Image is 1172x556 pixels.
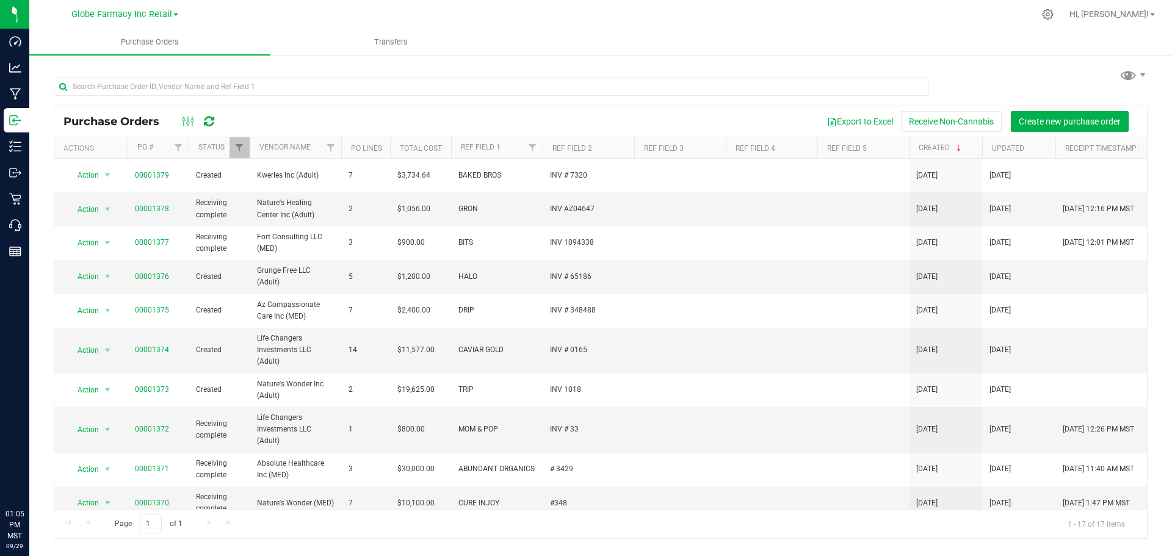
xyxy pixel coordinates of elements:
p: 09/29 [5,541,24,551]
span: Nature's Wonder (MED) [257,497,334,509]
span: Nature's Healing Center Inc (Adult) [257,197,334,220]
span: BAKED BROS [458,170,535,181]
inline-svg: Inbound [9,114,21,126]
inline-svg: Retail [9,193,21,205]
span: INV # 33 [550,424,627,435]
a: Receipt Timestamp [1065,144,1137,153]
a: Filter [168,137,189,158]
span: Life Changers Investments LLC (Adult) [257,412,334,447]
button: Receive Non-Cannabis [901,111,1002,132]
span: 1 - 17 of 17 items [1058,514,1135,533]
span: 7 [349,170,383,181]
a: 00001374 [135,345,169,354]
span: Az Compassionate Care Inc (MED) [257,299,334,322]
span: Receiving complete [196,231,242,255]
div: Manage settings [1040,9,1055,20]
span: $800.00 [397,424,425,435]
span: select [100,201,115,218]
span: [DATE] [916,170,938,181]
div: Actions [63,144,123,153]
a: Ref Field 3 [644,144,684,153]
span: select [100,494,115,511]
span: Created [196,344,242,356]
span: CURE INJOY [458,497,535,509]
span: [DATE] [916,344,938,356]
span: $900.00 [397,237,425,248]
inline-svg: Call Center [9,219,21,231]
a: 00001373 [135,385,169,394]
inline-svg: Analytics [9,62,21,74]
span: select [100,167,115,184]
span: Page of 1 [104,514,192,533]
span: Receiving complete [196,458,242,481]
input: 1 [140,514,162,533]
button: Create new purchase order [1011,111,1129,132]
p: 01:05 PM MST [5,508,24,541]
a: Ref Field 4 [736,144,775,153]
span: Created [196,305,242,316]
span: select [100,302,115,319]
span: [DATE] [916,384,938,395]
span: 2 [349,203,383,215]
span: Action [67,201,99,218]
a: Status [198,143,225,151]
span: $10,100.00 [397,497,435,509]
span: [DATE] [989,424,1011,435]
span: Grunge Free LLC (Adult) [257,265,334,288]
input: Search Purchase Order ID, Vendor Name and Ref Field 1 [54,78,929,96]
span: Receiving complete [196,418,242,441]
span: [DATE] [989,344,1011,356]
span: [DATE] [916,271,938,283]
span: $1,056.00 [397,203,430,215]
span: [DATE] [989,170,1011,181]
span: [DATE] [916,424,938,435]
a: 00001378 [135,204,169,213]
span: DRIP [458,305,535,316]
span: 2 [349,384,383,395]
span: [DATE] [989,497,1011,509]
span: Action [67,302,99,319]
span: Transfers [358,37,424,48]
span: GRON [458,203,535,215]
span: [DATE] 1:47 PM MST [1063,497,1130,509]
span: Life Changers Investments LLC (Adult) [257,333,334,368]
span: select [100,461,115,478]
span: 5 [349,271,383,283]
span: Purchase Orders [63,115,172,128]
a: Filter [321,137,341,158]
span: HALO [458,271,535,283]
span: INV AZ04647 [550,203,627,215]
span: $3,734.64 [397,170,430,181]
inline-svg: Dashboard [9,35,21,48]
span: $30,000.00 [397,463,435,475]
span: Globe Farmacy Inc Retail [71,9,172,20]
a: 00001372 [135,425,169,433]
span: Hi, [PERSON_NAME]! [1069,9,1149,19]
span: Created [196,170,242,181]
span: MOM & POP [458,424,535,435]
a: Ref Field 2 [552,144,592,153]
a: 00001371 [135,464,169,473]
a: 00001370 [135,499,169,507]
span: select [100,342,115,359]
a: Created [919,143,964,152]
span: 3 [349,463,383,475]
a: 00001377 [135,238,169,247]
a: 00001375 [135,306,169,314]
span: select [100,268,115,285]
span: CAVIAR GOLD [458,344,535,356]
iframe: Resource center unread badge [36,457,51,471]
span: Created [196,271,242,283]
span: Receiving complete [196,197,242,220]
span: [DATE] 12:01 PM MST [1063,237,1134,248]
span: Absolute Healthcare Inc (MED) [257,458,334,481]
span: [DATE] 11:40 AM MST [1063,463,1134,475]
span: BITS [458,237,535,248]
a: Total Cost [400,144,442,153]
span: INV # 65186 [550,271,627,283]
span: $11,577.00 [397,344,435,356]
span: [DATE] [916,463,938,475]
span: Action [67,421,99,438]
span: Fort Consulting LLC (MED) [257,231,334,255]
a: Filter [230,137,250,158]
